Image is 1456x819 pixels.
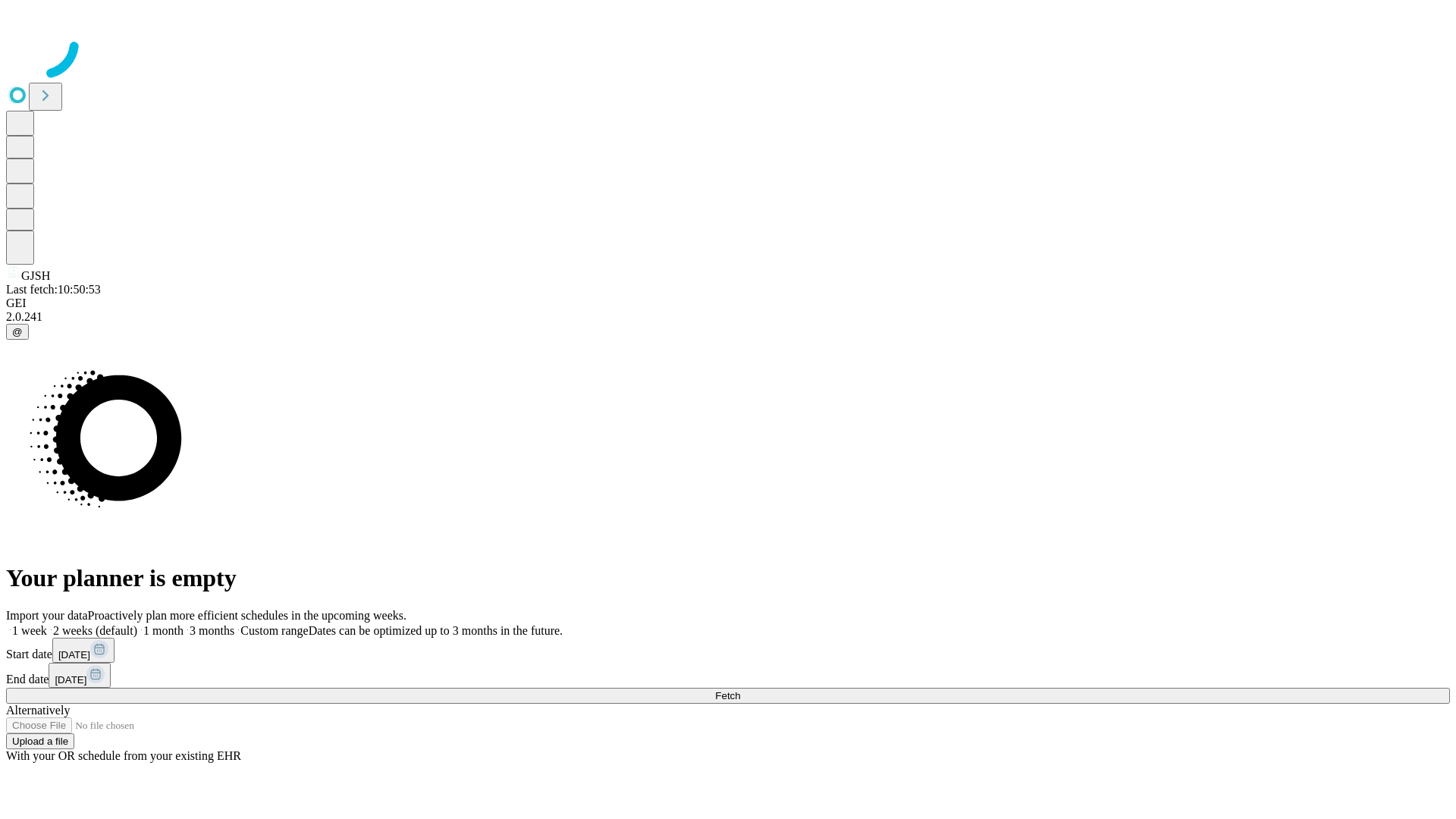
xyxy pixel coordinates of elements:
[6,688,1450,704] button: Fetch
[6,283,101,296] span: Last fetch: 10:50:53
[6,663,1450,688] div: End date
[6,297,1450,310] div: GEI
[6,704,70,717] span: Alternatively
[52,638,115,663] button: [DATE]
[49,663,111,688] button: [DATE]
[12,326,23,337] span: @
[309,624,563,637] span: Dates can be optimized up to 3 months in the future.
[6,324,29,340] button: @
[21,269,50,282] span: GJSH
[6,749,241,762] span: With your OR schedule from your existing EHR
[58,649,90,661] span: [DATE]
[6,609,88,622] span: Import your data
[6,564,1450,592] h1: Your planner is empty
[240,624,308,637] span: Custom range
[6,310,1450,324] div: 2.0.241
[715,690,740,701] span: Fetch
[190,624,234,637] span: 3 months
[6,638,1450,663] div: Start date
[88,609,406,622] span: Proactively plan more efficient schedules in the upcoming weeks.
[53,624,137,637] span: 2 weeks (default)
[143,624,184,637] span: 1 month
[12,624,47,637] span: 1 week
[6,733,74,749] button: Upload a file
[55,674,86,686] span: [DATE]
